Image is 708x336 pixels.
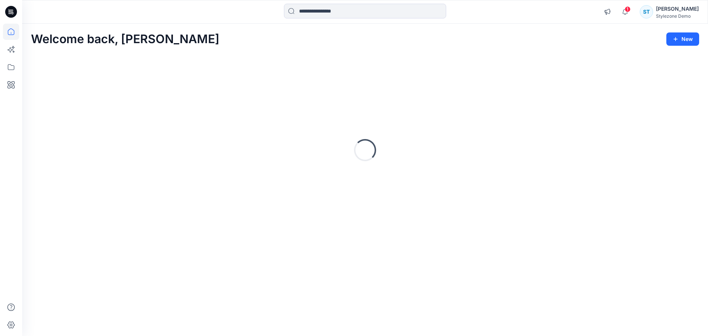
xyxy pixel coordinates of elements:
[640,5,653,18] div: ST
[656,13,699,19] div: Stylezone Demo
[666,32,699,46] button: New
[656,4,699,13] div: [PERSON_NAME]
[31,32,219,46] h2: Welcome back, [PERSON_NAME]
[625,6,631,12] span: 1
